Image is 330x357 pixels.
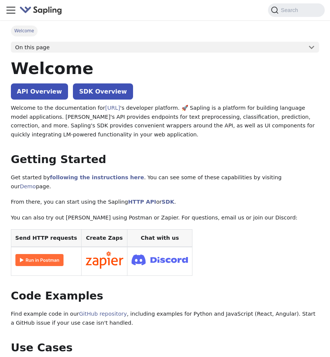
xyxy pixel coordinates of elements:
[11,173,319,191] p: Get started by . You can see some of these capabilities by visiting our page.
[11,83,68,100] a: API Overview
[128,199,156,205] a: HTTP API
[11,153,319,166] h2: Getting Started
[268,3,324,17] button: Search (Command+K)
[162,199,174,205] a: SDK
[20,5,62,16] img: Sapling.ai
[15,254,64,266] img: Run in Postman
[50,174,144,180] a: following the instructions here
[11,229,81,247] th: Send HTTP requests
[132,252,188,268] img: Join Discord
[79,311,127,317] a: GitHub repository
[279,7,303,13] span: Search
[11,58,319,79] h1: Welcome
[20,183,36,189] a: Demo
[11,310,319,328] p: Find example code in our , including examples for Python and JavaScript (React, Angular). Start a...
[11,198,319,207] p: From there, you can start using the Sapling or .
[11,289,319,303] h2: Code Examples
[127,229,192,247] th: Chat with us
[81,229,127,247] th: Create Zaps
[11,42,319,53] button: On this page
[73,83,133,100] a: SDK Overview
[11,341,319,355] h2: Use Cases
[86,251,123,269] img: Connect in Zapier
[20,5,65,16] a: Sapling.aiSapling.ai
[5,5,17,16] button: Toggle navigation bar
[11,26,319,36] nav: Breadcrumbs
[105,105,120,111] a: [URL]
[11,213,319,222] p: You can also try out [PERSON_NAME] using Postman or Zapier. For questions, email us or join our D...
[11,104,319,139] p: Welcome to the documentation for 's developer platform. 🚀 Sapling is a platform for building lang...
[11,26,38,36] span: Welcome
